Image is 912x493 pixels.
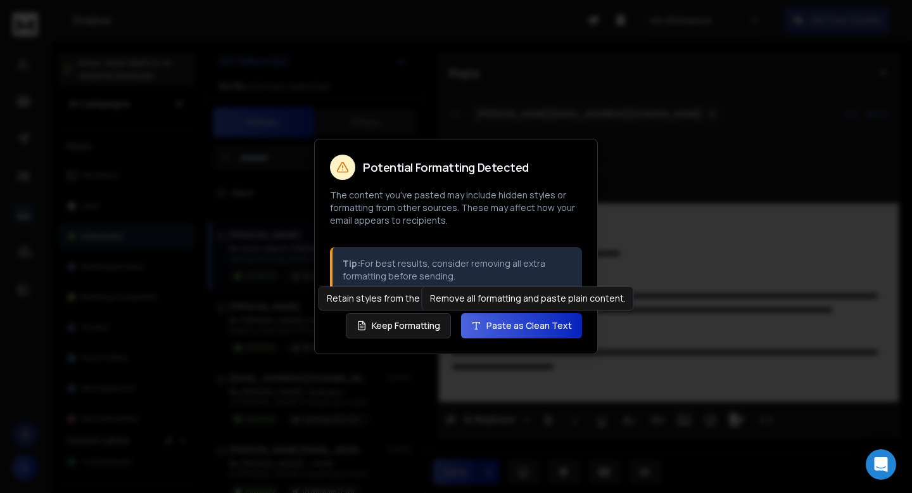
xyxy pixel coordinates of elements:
[343,257,360,269] strong: Tip:
[319,286,494,311] div: Retain styles from the original source.
[422,286,634,311] div: Remove all formatting and paste plain content.
[866,449,896,480] div: Open Intercom Messenger
[363,162,529,173] h2: Potential Formatting Detected
[461,313,582,338] button: Paste as Clean Text
[330,189,582,227] p: The content you've pasted may include hidden styles or formatting from other sources. These may a...
[343,257,572,283] p: For best results, consider removing all extra formatting before sending.
[346,313,451,338] button: Keep Formatting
